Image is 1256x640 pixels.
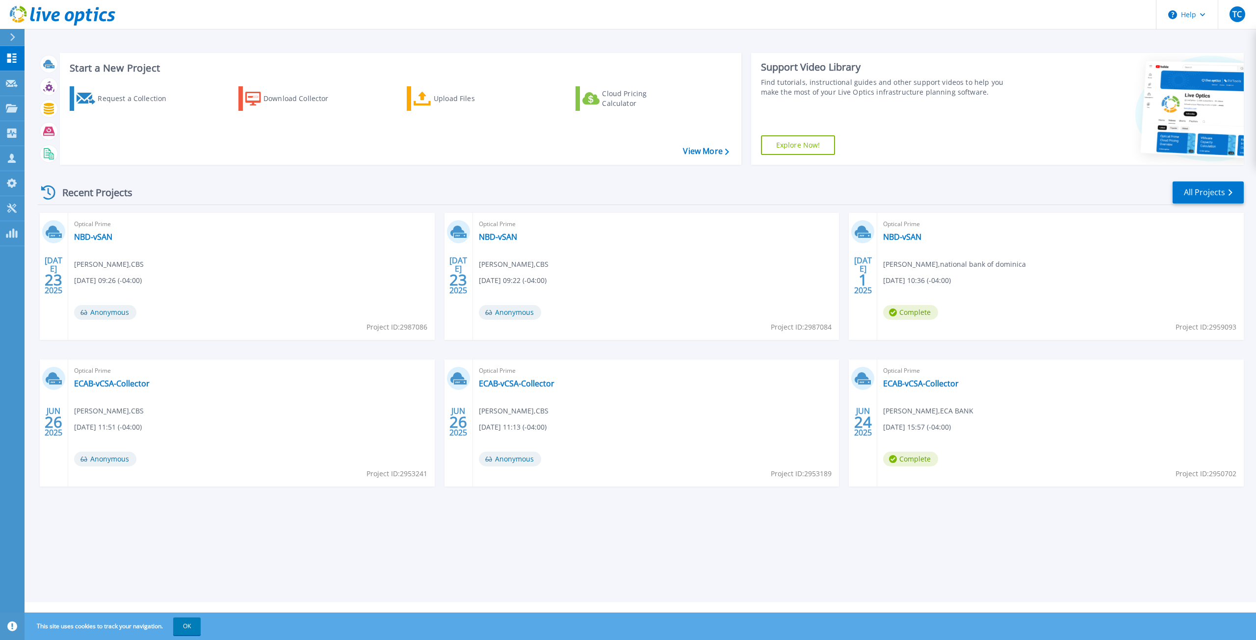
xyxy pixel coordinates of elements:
[771,468,832,479] span: Project ID: 2953189
[1176,322,1236,333] span: Project ID: 2959093
[173,617,201,635] button: OK
[479,259,549,270] span: [PERSON_NAME] , CBS
[883,305,938,320] span: Complete
[771,322,832,333] span: Project ID: 2987084
[883,365,1238,376] span: Optical Prime
[238,86,348,111] a: Download Collector
[854,418,872,426] span: 24
[479,219,834,230] span: Optical Prime
[854,257,872,293] div: [DATE] 2025
[74,305,136,320] span: Anonymous
[45,418,62,426] span: 26
[449,404,468,440] div: JUN 2025
[434,89,512,108] div: Upload Files
[761,77,1016,97] div: Find tutorials, instructional guides and other support videos to help you make the most of your L...
[883,406,973,416] span: [PERSON_NAME] , ECA BANK
[366,322,427,333] span: Project ID: 2987086
[576,86,685,111] a: Cloud Pricing Calculator
[366,468,427,479] span: Project ID: 2953241
[74,406,144,416] span: [PERSON_NAME] , CBS
[98,89,176,108] div: Request a Collection
[45,276,62,284] span: 23
[1232,10,1242,18] span: TC
[883,275,951,286] span: [DATE] 10:36 (-04:00)
[602,89,680,108] div: Cloud Pricing Calculator
[479,422,547,433] span: [DATE] 11:13 (-04:00)
[479,365,834,376] span: Optical Prime
[854,404,872,440] div: JUN 2025
[1173,181,1244,204] a: All Projects
[449,276,467,284] span: 23
[883,452,938,466] span: Complete
[883,259,1026,270] span: [PERSON_NAME] , national bank of dominica
[74,275,142,286] span: [DATE] 09:26 (-04:00)
[263,89,342,108] div: Download Collector
[449,257,468,293] div: [DATE] 2025
[479,406,549,416] span: [PERSON_NAME] , CBS
[479,305,541,320] span: Anonymous
[74,379,150,388] a: ECAB-vCSA-Collector
[27,617,201,635] span: This site uses cookies to track your navigation.
[74,259,144,270] span: [PERSON_NAME] , CBS
[883,422,951,433] span: [DATE] 15:57 (-04:00)
[38,180,146,205] div: Recent Projects
[859,276,867,284] span: 1
[1176,468,1236,479] span: Project ID: 2950702
[683,147,729,156] a: View More
[883,219,1238,230] span: Optical Prime
[449,418,467,426] span: 26
[70,63,729,74] h3: Start a New Project
[74,365,429,376] span: Optical Prime
[479,452,541,466] span: Anonymous
[74,232,112,242] a: NBD-vSAN
[479,232,517,242] a: NBD-vSAN
[883,232,921,242] a: NBD-vSAN
[70,86,179,111] a: Request a Collection
[44,404,63,440] div: JUN 2025
[74,422,142,433] span: [DATE] 11:51 (-04:00)
[479,275,547,286] span: [DATE] 09:22 (-04:00)
[883,379,959,388] a: ECAB-vCSA-Collector
[761,61,1016,74] div: Support Video Library
[74,452,136,466] span: Anonymous
[407,86,516,111] a: Upload Files
[44,257,63,293] div: [DATE] 2025
[479,379,554,388] a: ECAB-vCSA-Collector
[74,219,429,230] span: Optical Prime
[761,135,836,155] a: Explore Now!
